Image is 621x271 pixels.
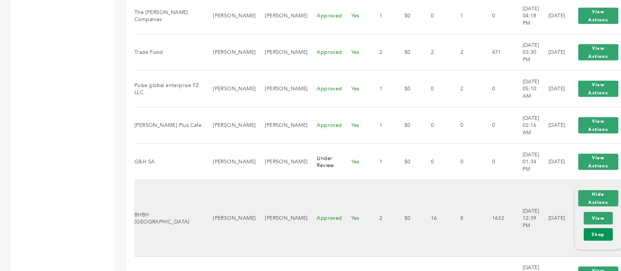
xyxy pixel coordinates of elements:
a: View [584,212,613,225]
td: 1 [370,144,395,180]
td: 0 [451,107,483,144]
button: View Actions [578,8,619,24]
td: 2 [370,34,395,71]
td: Yes [342,180,370,257]
td: [DATE] 03:30 PM [513,34,539,71]
td: [PERSON_NAME] [256,144,308,180]
td: 2 [451,71,483,107]
td: 0 [483,107,513,144]
td: [DATE] [539,144,565,180]
td: [PERSON_NAME] [256,107,308,144]
td: [PERSON_NAME] [204,34,256,71]
td: 2 [451,34,483,71]
td: 471 [483,34,513,71]
td: 2 [422,34,451,71]
td: [PERSON_NAME] [256,71,308,107]
td: 16 [422,180,451,257]
button: View Actions [578,117,619,133]
td: [DATE] 02:16 AM [513,107,539,144]
td: [PERSON_NAME] [256,180,308,257]
td: [PERSON_NAME] Plus Cafe [134,107,204,144]
td: $0 [395,180,422,257]
td: 2 [370,180,395,257]
td: [DATE] [539,180,565,257]
td: 0 [422,144,451,180]
td: Approved [308,34,342,71]
td: 8 [451,180,483,257]
td: Approved [308,180,342,257]
td: 1 [370,71,395,107]
td: Yes [342,107,370,144]
td: [DATE] 05:10 AM [513,71,539,107]
button: Hide Actions [578,190,619,206]
td: [DATE] [539,71,565,107]
td: 1632 [483,180,513,257]
td: [PERSON_NAME] [204,107,256,144]
td: 1 [370,107,395,144]
td: $0 [395,71,422,107]
td: [DATE] [539,107,565,144]
td: [PERSON_NAME] [204,180,256,257]
td: Yes [342,34,370,71]
td: 0 [422,71,451,107]
td: Yes [342,144,370,180]
td: Trade Food [134,34,204,71]
a: Shop [584,228,613,241]
button: View Actions [578,154,619,170]
td: Approved [308,71,342,107]
td: BHBH [GEOGRAPHIC_DATA] [134,180,204,257]
td: Yes [342,71,370,107]
td: Under Review [308,144,342,180]
td: $0 [395,144,422,180]
td: 0 [422,107,451,144]
td: [DATE] 01:34 PM [513,144,539,180]
button: View Actions [578,44,619,60]
td: [DATE] 12:39 PM [513,180,539,257]
td: $0 [395,107,422,144]
button: View Actions [578,81,619,97]
td: G&H SA [134,144,204,180]
td: 0 [483,144,513,180]
td: 0 [451,144,483,180]
td: [DATE] [539,34,565,71]
td: [PERSON_NAME] [256,34,308,71]
td: Pulse global enterprise FZ LLC [134,71,204,107]
td: [PERSON_NAME] [204,144,256,180]
td: [PERSON_NAME] [204,71,256,107]
td: $0 [395,34,422,71]
td: 0 [483,71,513,107]
td: Approved [308,107,342,144]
